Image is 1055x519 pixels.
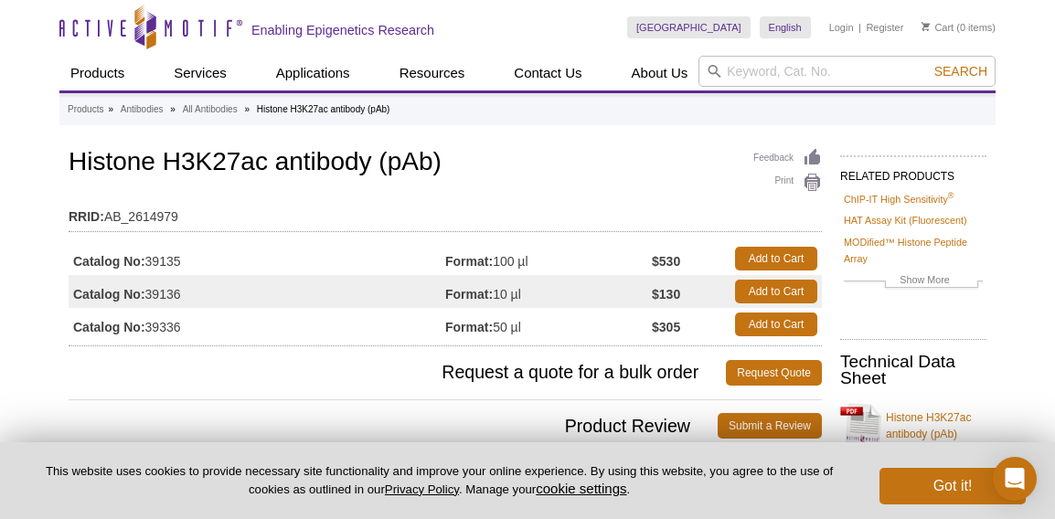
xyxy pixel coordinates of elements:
a: HAT Assay Kit (Fluorescent) [844,212,967,228]
strong: Format: [445,319,493,335]
a: Applications [265,56,361,90]
a: Show More [844,271,983,292]
strong: RRID: [69,208,104,225]
a: Resources [389,56,476,90]
img: Your Cart [922,22,930,31]
a: Antibodies [121,101,164,118]
a: ChIP-IT High Sensitivity® [844,191,954,207]
span: Request a quote for a bulk order [69,360,726,386]
a: Register [866,21,903,34]
span: Search [934,64,987,79]
a: Cart [922,21,954,34]
li: Histone H3K27ac antibody (pAb) [257,104,390,114]
button: Search [929,63,993,79]
td: 100 µl [445,242,652,275]
li: » [170,104,176,114]
td: 39136 [69,275,445,308]
td: 39135 [69,242,445,275]
a: About Us [621,56,699,90]
a: Submit a Review [718,413,822,439]
span: Product Review [69,413,718,439]
strong: $305 [652,319,680,335]
li: » [108,104,113,114]
a: Products [59,56,135,90]
h2: Enabling Epigenetics Research [251,22,434,38]
a: English [760,16,811,38]
strong: Format: [445,286,493,302]
td: 39336 [69,308,445,341]
button: Got it! [879,468,1026,504]
strong: Catalog No: [73,286,145,302]
strong: Catalog No: [73,319,145,335]
a: Add to Cart [735,312,817,336]
h2: RELATED PRODUCTS [840,155,986,188]
strong: $130 [652,286,680,302]
h1: Histone H3K27ac antibody (pAb) [69,148,822,179]
a: Contact Us [503,56,592,90]
a: Feedback [753,148,822,168]
a: Histone H3K27ac antibody (pAb) [840,398,986,453]
a: [GEOGRAPHIC_DATA] [627,16,751,38]
a: Services [163,56,238,90]
td: 50 µl [445,308,652,341]
a: Products [68,101,103,118]
p: This website uses cookies to provide necessary site functionality and improve your online experie... [29,463,849,498]
a: Request Quote [726,360,822,386]
div: Open Intercom Messenger [993,457,1037,501]
li: (0 items) [922,16,996,38]
a: All Antibodies [183,101,238,118]
a: Add to Cart [735,280,817,303]
strong: Catalog No: [73,253,145,270]
li: » [244,104,250,114]
input: Keyword, Cat. No. [698,56,996,87]
strong: $530 [652,253,680,270]
td: 10 µl [445,275,652,308]
a: Login [829,21,854,34]
h2: Technical Data Sheet [840,354,986,387]
td: AB_2614979 [69,197,822,227]
li: | [858,16,861,38]
sup: ® [948,191,954,200]
a: MODified™ Histone Peptide Array [844,234,983,267]
a: Privacy Policy [385,482,459,496]
strong: Format: [445,253,493,270]
a: Add to Cart [735,247,817,270]
button: cookie settings [536,481,626,496]
a: Print [753,173,822,193]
